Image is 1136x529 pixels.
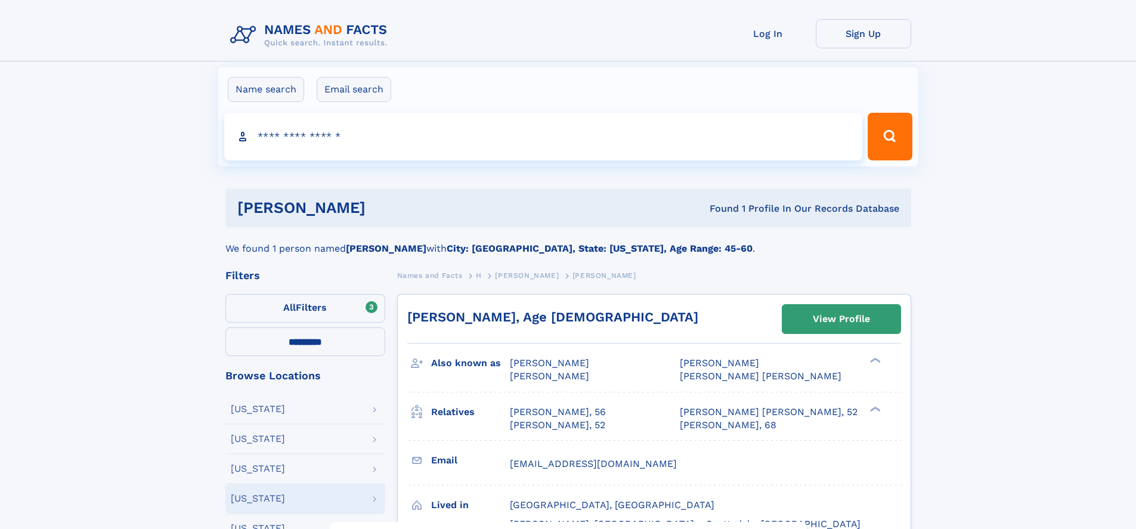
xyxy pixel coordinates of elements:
[537,202,899,215] div: Found 1 Profile In Our Records Database
[431,402,510,422] h3: Relatives
[510,406,606,419] a: [PERSON_NAME], 56
[816,19,911,48] a: Sign Up
[720,19,816,48] a: Log In
[237,200,538,215] h1: [PERSON_NAME]
[680,419,776,432] a: [PERSON_NAME], 68
[231,434,285,444] div: [US_STATE]
[680,370,841,382] span: [PERSON_NAME] [PERSON_NAME]
[476,271,482,280] span: H
[447,243,753,254] b: City: [GEOGRAPHIC_DATA], State: [US_STATE], Age Range: 45-60
[510,499,714,511] span: [GEOGRAPHIC_DATA], [GEOGRAPHIC_DATA]
[407,310,698,324] a: [PERSON_NAME], Age [DEMOGRAPHIC_DATA]
[231,404,285,414] div: [US_STATE]
[867,405,881,413] div: ❯
[225,370,385,381] div: Browse Locations
[680,357,759,369] span: [PERSON_NAME]
[572,271,636,280] span: [PERSON_NAME]
[431,450,510,471] h3: Email
[225,19,397,51] img: Logo Names and Facts
[782,305,900,333] a: View Profile
[813,305,870,333] div: View Profile
[495,271,559,280] span: [PERSON_NAME]
[228,77,304,102] label: Name search
[225,227,911,256] div: We found 1 person named with .
[476,268,482,283] a: H
[510,458,677,469] span: [EMAIL_ADDRESS][DOMAIN_NAME]
[431,353,510,373] h3: Also known as
[510,357,589,369] span: [PERSON_NAME]
[431,495,510,515] h3: Lived in
[224,113,863,160] input: search input
[510,370,589,382] span: [PERSON_NAME]
[510,419,605,432] a: [PERSON_NAME], 52
[225,270,385,281] div: Filters
[225,294,385,323] label: Filters
[231,464,285,474] div: [US_STATE]
[868,113,912,160] button: Search Button
[231,494,285,503] div: [US_STATE]
[867,357,881,364] div: ❯
[346,243,426,254] b: [PERSON_NAME]
[495,268,559,283] a: [PERSON_NAME]
[283,302,296,313] span: All
[397,268,463,283] a: Names and Facts
[680,406,858,419] a: [PERSON_NAME] [PERSON_NAME], 52
[317,77,391,102] label: Email search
